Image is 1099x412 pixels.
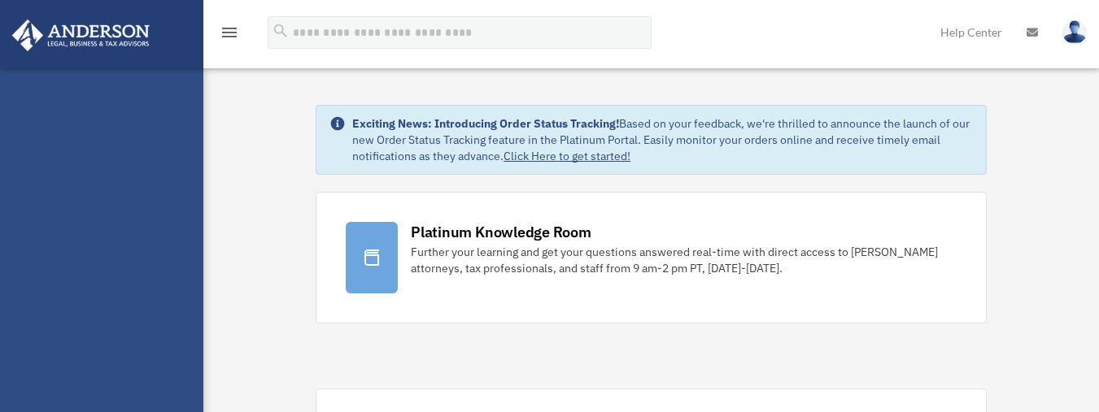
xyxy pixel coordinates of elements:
img: User Pic [1062,20,1087,44]
strong: Exciting News: Introducing Order Status Tracking! [352,116,619,131]
a: Click Here to get started! [504,149,630,163]
img: Anderson Advisors Platinum Portal [7,20,155,51]
i: search [272,22,290,40]
a: menu [220,28,239,42]
div: Platinum Knowledge Room [411,222,591,242]
div: Further your learning and get your questions answered real-time with direct access to [PERSON_NAM... [411,244,957,276]
div: Based on your feedback, we're thrilled to announce the launch of our new Order Status Tracking fe... [352,115,973,164]
i: menu [220,23,239,42]
a: Platinum Knowledge Room Further your learning and get your questions answered real-time with dire... [316,192,987,323]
